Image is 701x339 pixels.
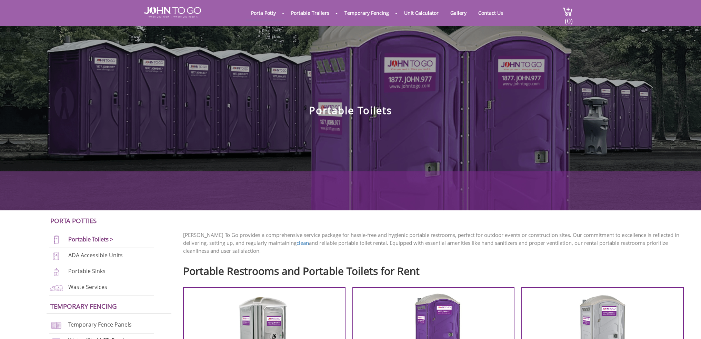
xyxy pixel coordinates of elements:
img: waste-services-new.png [49,283,64,292]
img: cart a [562,7,573,16]
a: Contact Us [473,6,508,20]
h2: Portable Restrooms and Portable Toilets for Rent [183,262,691,277]
a: Portable Trailers [286,6,334,20]
a: Porta Potty [246,6,281,20]
img: portable-sinks-new.png [49,267,64,277]
a: Temporary Fencing [339,6,394,20]
a: Portable Toilets > [68,235,113,243]
img: JOHN to go [144,7,201,18]
a: ADA Accessible Units [68,251,123,259]
img: chan-link-fencing-new.png [49,321,64,330]
a: Portable Sinks [68,267,106,275]
img: portable-toilets-new.png [49,235,64,245]
a: Gallery [445,6,472,20]
a: Temporary Fencing [50,302,117,310]
a: Unit Calculator [399,6,444,20]
p: [PERSON_NAME] To Go provides a comprehensive service package for hassle-free and hygienic portabl... [183,231,691,255]
a: Waste Services [68,283,107,291]
img: ADA-units-new.png [49,251,64,261]
span: (0) [564,11,573,26]
a: clean [297,239,309,246]
a: Porta Potties [50,216,97,225]
a: Temporary Fence Panels [68,321,132,328]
